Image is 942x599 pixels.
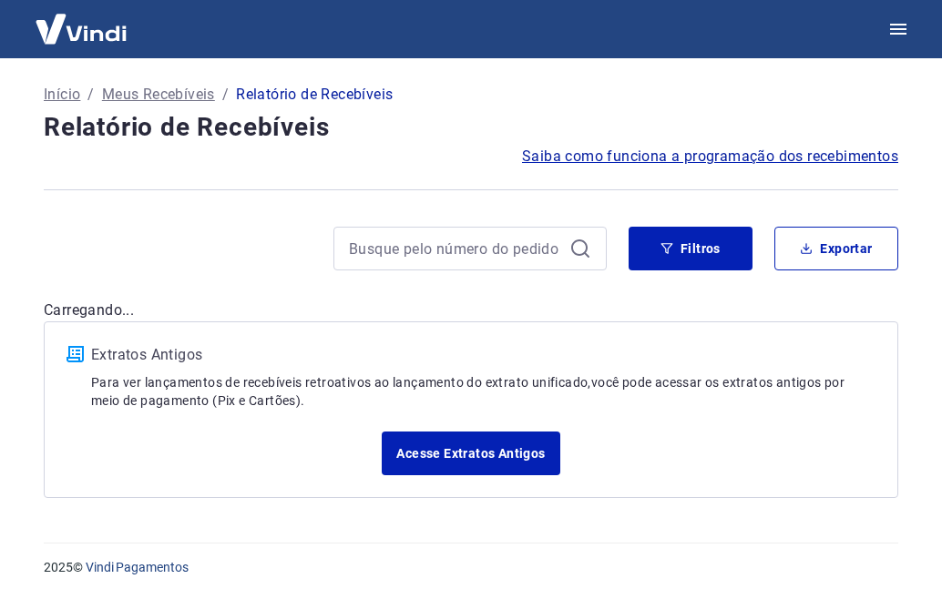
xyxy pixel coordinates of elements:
[629,227,753,270] button: Filtros
[44,299,898,321] p: Carregando...
[91,373,875,410] p: Para ver lançamentos de recebíveis retroativos ao lançamento do extrato unificado, você pode aces...
[44,558,898,577] p: 2025 ©
[67,346,84,362] img: ícone
[44,109,898,146] h4: Relatório de Recebíveis
[91,344,875,366] p: Extratos Antigos
[382,431,559,475] a: Acesse Extratos Antigos
[522,146,898,168] a: Saiba como funciona a programação dos recebimentos
[222,84,229,106] p: /
[349,235,562,262] input: Busque pelo número do pedido
[774,227,898,270] button: Exportar
[22,1,140,56] img: Vindi
[236,84,393,106] p: Relatório de Recebíveis
[86,560,189,574] a: Vindi Pagamentos
[87,84,94,106] p: /
[102,84,215,106] a: Meus Recebíveis
[44,84,80,106] a: Início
